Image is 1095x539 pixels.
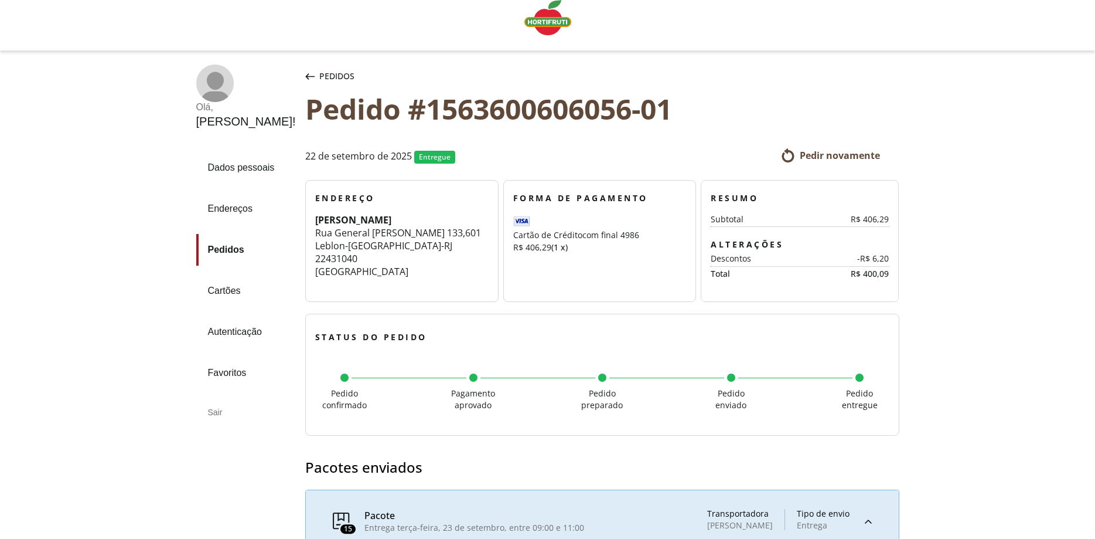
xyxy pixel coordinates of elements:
[419,152,451,162] span: Entregue
[315,226,445,239] span: Rua General [PERSON_NAME]
[315,239,345,252] span: Leblon
[797,509,850,518] div: Tipo de envio
[513,192,687,204] h3: Forma de Pagamento
[322,388,367,411] span: Pedido confirmado
[315,331,427,343] span: Status do pedido
[800,269,889,279] div: R$ 400,09
[582,229,639,240] span: com final 4986
[715,388,746,411] span: Pedido enviado
[345,239,348,252] span: -
[513,229,687,253] div: Cartão de Crédito
[364,510,584,521] div: Pacote
[551,242,568,253] span: (1 x)
[711,215,817,224] div: Subtotal
[800,149,880,162] span: Pedir novamente
[711,269,800,279] div: Total
[441,239,444,252] span: -
[196,275,296,307] a: Cartões
[315,265,408,278] span: [GEOGRAPHIC_DATA]
[196,193,296,225] a: Endereços
[781,148,880,162] a: Pedir novamente
[581,388,623,411] span: Pedido preparado
[196,115,296,128] div: [PERSON_NAME] !
[196,102,296,113] div: Olá ,
[451,388,495,411] span: Pagamento aprovado
[303,65,357,88] button: Pedidos
[818,215,889,224] div: R$ 406,29
[315,252,357,265] span: 22431040
[711,192,889,204] h3: Resumo
[305,151,412,164] span: 22 de setembro de 2025
[707,521,773,530] div: [PERSON_NAME]
[315,192,489,204] h3: Endereço
[797,521,850,530] div: Entrega
[196,152,296,184] a: Dados pessoais
[196,398,296,426] div: Sair
[842,388,878,411] span: Pedido entregue
[818,254,889,263] div: -R$ 6,20
[196,316,296,348] a: Autenticação
[447,226,463,239] span: 133
[315,213,391,226] strong: [PERSON_NAME]
[707,509,773,518] div: Transportadora
[196,234,296,266] a: Pedidos
[196,357,296,389] a: Favoritos
[465,226,481,239] span: 601
[463,226,465,239] span: ,
[711,254,817,263] div: Descontos
[444,239,452,252] span: RJ
[711,239,889,250] h3: Alterações
[319,70,354,82] span: Pedidos
[513,216,748,226] img: Visa
[305,93,899,125] div: Pedido #1563600606056-01
[513,242,551,253] span: R$ 406,29
[344,525,352,533] span: 15
[348,239,441,252] span: [GEOGRAPHIC_DATA]
[305,459,899,476] h3: Pacotes enviados
[364,523,584,533] div: Entrega terça-feira, 23 de setembro, entre 09:00 e 11:00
